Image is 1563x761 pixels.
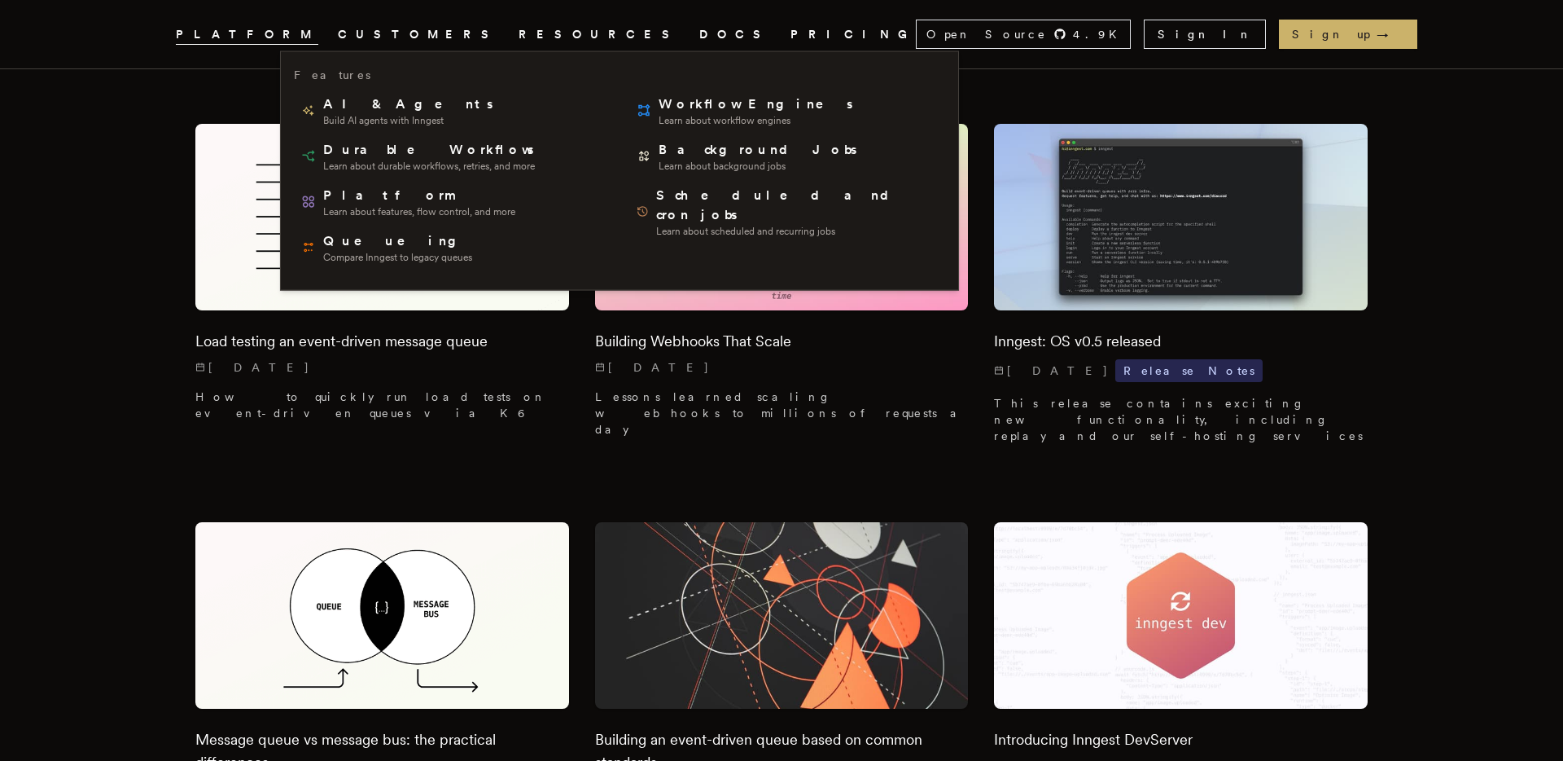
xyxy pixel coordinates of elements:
[294,225,610,271] a: QueueingCompare Inngest to legacy queues
[659,95,856,114] span: Workflow Engines
[323,186,515,205] span: Platform
[1144,20,1266,49] a: Sign In
[195,389,569,421] p: How to quickly run load tests on event-driven queues via K6
[195,330,569,353] h2: Load testing an event-driven message queue
[176,24,318,45] button: PLATFORM
[994,124,1368,310] img: Featured image for Inngest: OS v0.5 released blog post
[323,95,496,114] span: AI & Agents
[656,186,939,225] span: Scheduled and cron jobs
[659,160,860,173] span: Learn about background jobs
[790,24,916,45] a: PRICING
[629,134,945,179] a: Background JobsLearn about background jobs
[1377,26,1404,42] span: →
[195,522,569,709] img: Featured image for Message queue vs message bus: the practical differences blog post
[1073,26,1127,42] span: 4.9 K
[323,114,496,127] span: Build AI agents with Inngest
[994,522,1368,709] img: Featured image for Introducing Inngest DevServer blog post
[699,24,771,45] a: DOCS
[994,359,1368,382] p: [DATE]
[994,330,1368,353] h2: Inngest: OS v0.5 released
[994,395,1368,444] p: This release contains exciting new functionality, including replay and our self-hosting services
[323,251,472,264] span: Compare Inngest to legacy queues
[323,205,515,218] span: Learn about features, flow control, and more
[659,140,860,160] span: Background Jobs
[656,225,939,238] span: Learn about scheduled and recurring jobs
[323,231,472,251] span: Queueing
[323,140,536,160] span: Durable Workflows
[1279,20,1417,49] a: Sign up
[1115,359,1263,382] span: Release Notes
[659,114,856,127] span: Learn about workflow engines
[195,124,569,310] img: Featured image for Load testing an event-driven message queue blog post
[926,26,1047,42] span: Open Source
[294,88,610,134] a: AI & AgentsBuild AI agents with Inngest
[595,389,969,438] p: Lessons learned scaling webhooks to millions of requests a day
[195,124,569,434] a: Featured image for Load testing an event-driven message queue blog postLoad testing an event-driv...
[195,359,569,376] p: [DATE]
[294,179,610,225] a: PlatformLearn about features, flow control, and more
[994,728,1368,751] h2: Introducing Inngest DevServer
[338,24,499,45] a: CUSTOMERS
[294,134,610,179] a: Durable WorkflowsLearn about durable workflows, retries, and more
[595,330,969,353] h2: Building Webhooks That Scale
[994,124,1368,457] a: Featured image for Inngest: OS v0.5 released blog postInngest: OS v0.5 released[DATE] Release Not...
[595,359,969,376] p: [DATE]
[629,179,945,244] a: Scheduled and cron jobsLearn about scheduled and recurring jobs
[323,160,536,173] span: Learn about durable workflows, retries, and more
[629,88,945,134] a: Workflow EnginesLearn about workflow engines
[294,65,370,85] h3: Features
[519,24,680,45] button: RESOURCES
[595,522,969,709] img: Featured image for Building an event-driven queue based on common standards blog post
